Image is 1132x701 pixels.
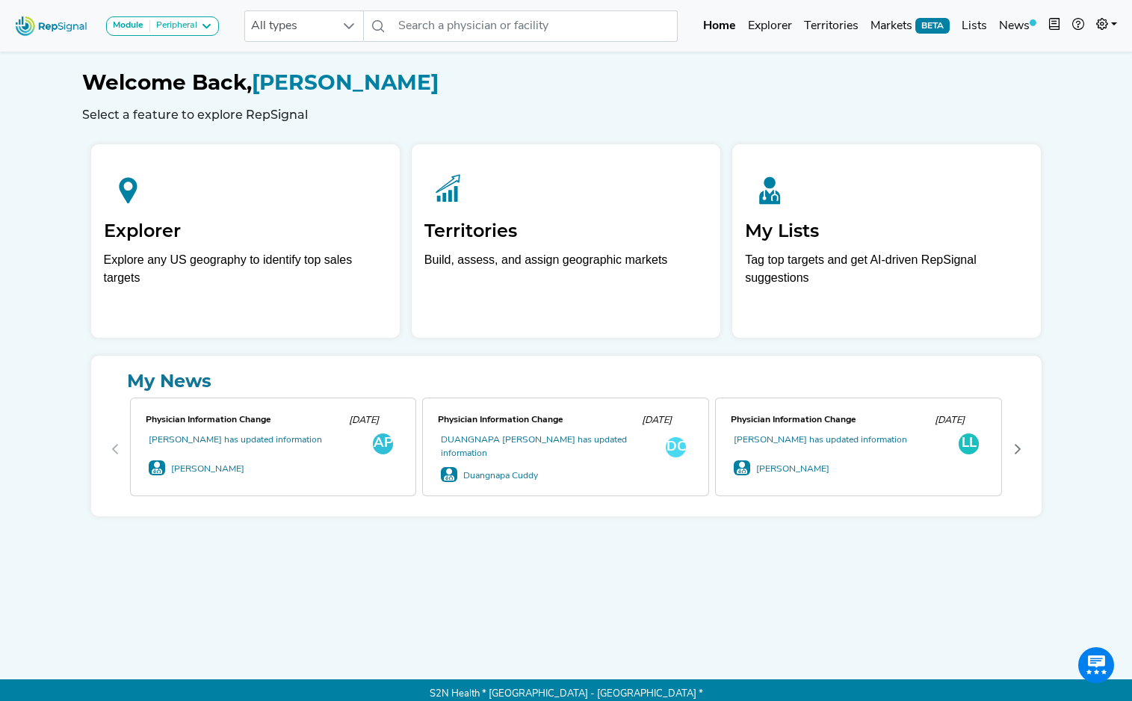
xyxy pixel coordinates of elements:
span: Welcome Back, [82,70,252,95]
a: [PERSON_NAME] [171,465,244,474]
a: Territories [798,11,865,41]
p: Tag top targets and get AI-driven RepSignal suggestions [745,251,1028,295]
a: DUANGNAPA [PERSON_NAME] has updated information [441,436,627,458]
h2: Explorer [104,220,387,242]
a: Explorer [742,11,798,41]
a: Home [697,11,742,41]
div: Explore any US geography to identify top sales targets [104,251,387,287]
a: MarketsBETA [865,11,956,41]
button: Next Page [1006,437,1030,461]
a: Duangnapa Cuddy [463,472,538,481]
h2: Territories [424,220,708,242]
span: Physician Information Change [146,416,271,424]
button: Intel Book [1042,11,1066,41]
a: [PERSON_NAME] has updated information [149,436,322,445]
span: BETA [915,18,950,33]
a: [PERSON_NAME] [756,465,829,474]
div: LL [959,433,980,454]
div: 2 [712,395,1005,504]
input: Search a physician or facility [392,10,678,42]
a: My ListsTag top targets and get AI-driven RepSignal suggestions [732,144,1041,338]
a: [PERSON_NAME] has updated information [734,436,907,445]
a: Lists [956,11,993,41]
span: Physician Information Change [438,416,563,424]
div: AP [373,433,394,454]
div: DC [666,437,687,458]
h2: My Lists [745,220,1028,242]
h1: [PERSON_NAME] [82,70,1051,96]
button: ModulePeripheral [106,16,219,36]
span: All types [245,11,335,41]
h6: Select a feature to explore RepSignal [82,108,1051,122]
span: Physician Information Change [731,416,856,424]
p: Build, assess, and assign geographic markets [424,251,708,295]
a: ExplorerExplore any US geography to identify top sales targets [91,144,400,338]
span: [DATE] [349,416,379,425]
div: Peripheral [150,20,197,32]
span: [DATE] [935,416,965,425]
a: My News [103,368,1030,395]
div: 1 [419,395,712,504]
strong: Module [113,21,143,30]
span: [DATE] [642,416,672,425]
div: 0 [127,395,420,504]
a: News [993,11,1042,41]
a: TerritoriesBuild, assess, and assign geographic markets [412,144,720,338]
